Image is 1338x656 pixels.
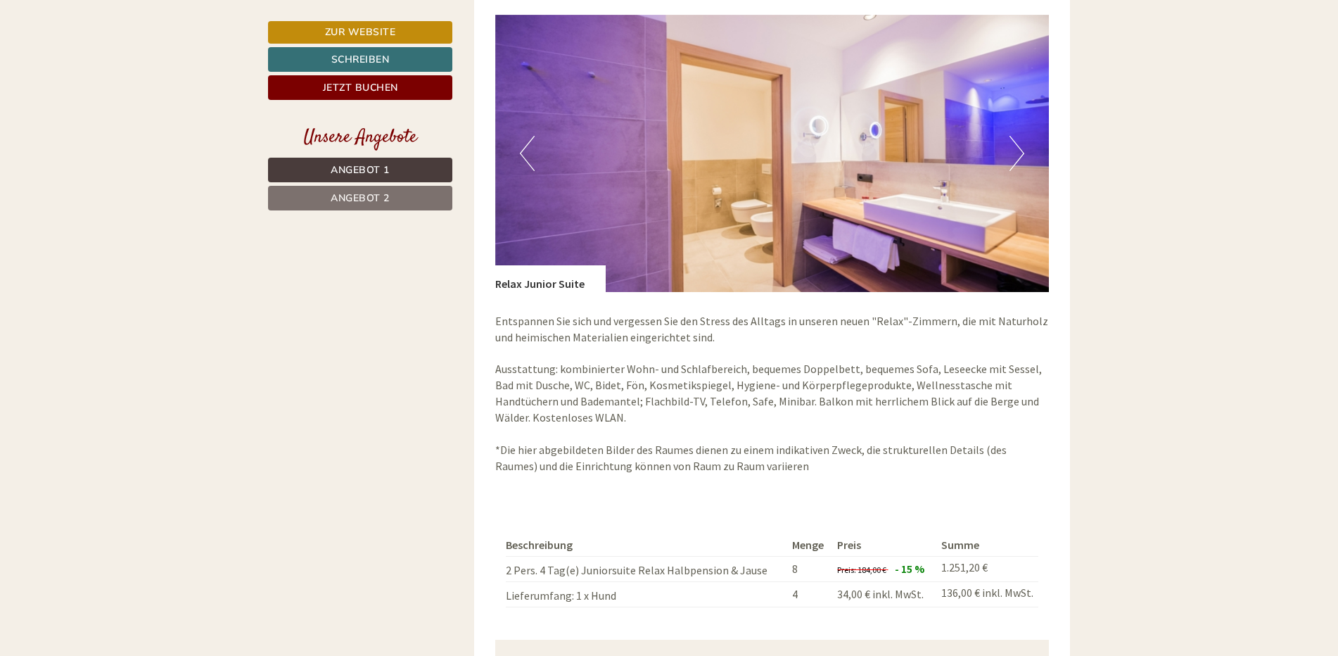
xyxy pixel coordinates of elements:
td: 136,00 € inkl. MwSt. [936,582,1038,607]
td: 1.251,20 € [936,557,1038,582]
a: Schreiben [268,47,452,72]
a: Jetzt buchen [268,75,452,100]
span: - 15 % [895,562,924,576]
button: Senden [470,371,554,396]
span: 34,00 € inkl. MwSt. [837,587,924,601]
font: Guten Morgen, wie können wir Ihnen helfen? [21,53,236,67]
div: Relax Junior Suite [495,265,606,292]
td: Lieferumfang: 1 x Hund [506,582,787,607]
div: Mittwoch [241,11,314,34]
td: 4 [786,582,832,607]
th: Preis [832,534,935,556]
th: Menge [786,534,832,556]
a: Zur Website [268,21,452,44]
small: 13:57 [21,68,236,78]
img: Bild [495,15,1050,292]
div: [GEOGRAPHIC_DATA] [21,41,236,52]
button: Vorhergehend [520,136,535,171]
span: Preis: 184,00 € [837,564,886,575]
span: Angebot 1 [331,163,390,177]
td: 2 Pers. 4 Tag(e) Juniorsuite Relax Halbpension & Jause [506,557,787,582]
p: Entspannen Sie sich und vergessen Sie den Stress des Alltags in unseren neuen "Relax"-Zimmern, di... [495,313,1050,474]
div: Unsere Angebote [268,125,452,151]
td: 8 [786,557,832,582]
button: Nächster [1009,136,1024,171]
font: Senden [492,377,533,390]
span: Angebot 2 [331,191,390,205]
th: Summe [936,534,1038,556]
th: Beschreibung [506,534,787,556]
